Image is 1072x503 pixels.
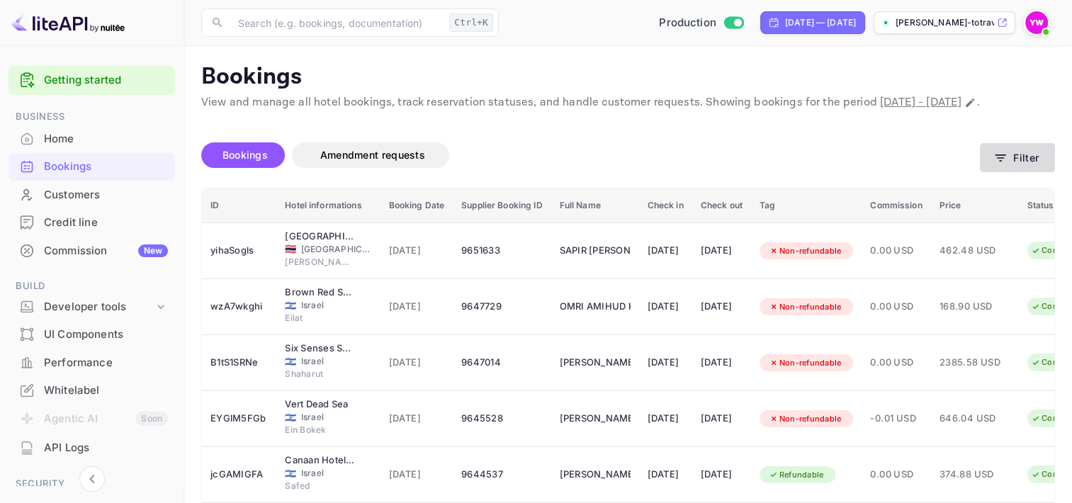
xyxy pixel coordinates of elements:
[1025,11,1048,34] img: Yahav Winkler
[551,188,639,223] th: Full Name
[760,298,851,316] div: Non-refundable
[760,242,851,260] div: Non-refundable
[301,467,372,480] span: Israel
[9,125,175,153] div: Home
[301,243,372,256] span: [GEOGRAPHIC_DATA]
[751,188,862,223] th: Tag
[9,209,175,235] a: Credit line
[389,243,445,259] span: [DATE]
[931,188,1019,223] th: Price
[9,181,175,209] div: Customers
[389,467,445,482] span: [DATE]
[301,355,372,368] span: Israel
[9,377,175,403] a: Whitelabel
[44,327,168,343] div: UI Components
[44,243,168,259] div: Commission
[880,95,961,110] span: [DATE] - [DATE]
[9,66,175,95] div: Getting started
[701,295,743,318] div: [DATE]
[701,407,743,430] div: [DATE]
[285,301,296,310] span: Israel
[9,377,175,405] div: Whitelabel
[870,355,922,371] span: 0.00 USD
[210,463,268,486] div: jcGAMIGFA
[44,299,154,315] div: Developer tools
[9,278,175,294] span: Build
[760,466,833,484] div: Refundable
[202,188,276,223] th: ID
[210,295,268,318] div: wzA7wkghi
[9,349,175,375] a: Performance
[461,351,542,374] div: 9647014
[560,351,631,374] div: ASAF NURICK
[9,153,175,181] div: Bookings
[285,368,356,380] span: Shaharut
[285,397,356,412] div: Vert Dead Sea
[138,244,168,257] div: New
[9,434,175,460] a: API Logs
[11,11,125,34] img: LiteAPI logo
[9,295,175,320] div: Developer tools
[648,351,684,374] div: [DATE]
[870,299,922,315] span: 0.00 USD
[389,355,445,371] span: [DATE]
[453,188,551,223] th: Supplier Booking ID
[44,440,168,456] div: API Logs
[692,188,751,223] th: Check out
[940,411,1010,426] span: 646.04 USD
[210,351,268,374] div: B1tS1SRNe
[648,407,684,430] div: [DATE]
[701,239,743,262] div: [DATE]
[389,299,445,315] span: [DATE]
[9,181,175,208] a: Customers
[201,94,1055,111] p: View and manage all hotel bookings, track reservation statuses, and handle customer requests. Sho...
[285,413,296,422] span: Israel
[276,188,380,223] th: Hotel informations
[201,142,980,168] div: account-settings tabs
[940,355,1010,371] span: 2385.58 USD
[9,237,175,264] a: CommissionNew
[285,230,356,244] div: Chaweng Garden Beach Resort
[870,411,922,426] span: -0.01 USD
[648,239,684,262] div: [DATE]
[870,467,922,482] span: 0.00 USD
[285,424,356,436] span: Ein Bokek
[648,463,684,486] div: [DATE]
[560,463,631,486] div: SHIRA PAZ YAGIL
[389,411,445,426] span: [DATE]
[230,9,444,37] input: Search (e.g. bookings, documentation)
[701,351,743,374] div: [DATE]
[301,299,372,312] span: Israel
[560,295,631,318] div: OMRI AMIHUD KOHAVY
[44,383,168,399] div: Whitelabel
[9,125,175,152] a: Home
[560,407,631,430] div: KOBI DALAL
[285,312,356,324] span: Eilat
[44,131,168,147] div: Home
[285,469,296,478] span: Israel
[870,243,922,259] span: 0.00 USD
[380,188,453,223] th: Booking Date
[963,96,977,110] button: Change date range
[9,109,175,125] span: Business
[9,321,175,347] a: UI Components
[44,72,168,89] a: Getting started
[461,463,542,486] div: 9644537
[285,480,356,492] span: Safed
[285,286,356,300] div: Brown Red Sea (Central Park)
[461,239,542,262] div: 9651633
[9,476,175,492] span: Security
[862,188,930,223] th: Commission
[210,239,268,262] div: yihaSogls
[9,237,175,265] div: CommissionNew
[320,149,425,161] span: Amendment requests
[760,410,851,428] div: Non-refundable
[659,15,716,31] span: Production
[9,434,175,462] div: API Logs
[285,341,356,356] div: Six Senses Shaharut
[285,453,356,468] div: Canaan Hotel - Limited Edition By Fattal
[9,321,175,349] div: UI Components
[940,243,1010,259] span: 462.48 USD
[648,295,684,318] div: [DATE]
[301,411,372,424] span: Israel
